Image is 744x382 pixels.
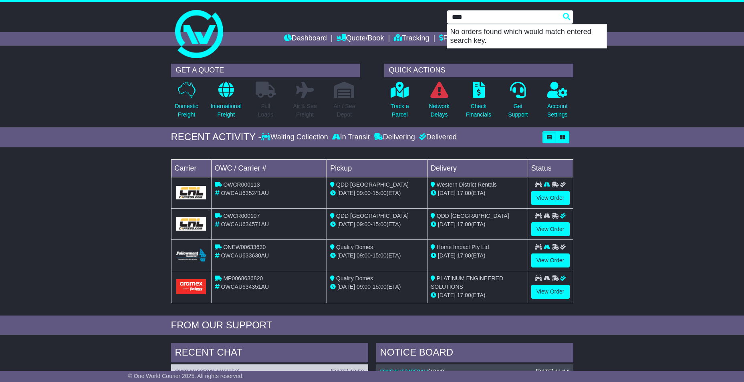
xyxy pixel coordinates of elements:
[431,251,524,260] div: (ETA)
[373,283,387,290] span: 15:00
[284,32,327,46] a: Dashboard
[373,190,387,196] span: 15:00
[417,133,457,142] div: Delivered
[256,102,276,119] p: Full Loads
[427,159,528,177] td: Delivery
[457,292,471,298] span: 17:00
[508,102,528,119] p: Get Support
[466,102,491,119] p: Check Financials
[357,221,371,227] span: 09:00
[175,102,198,119] p: Domestic Freight
[337,190,355,196] span: [DATE]
[330,283,424,291] div: - (ETA)
[330,133,372,142] div: In Transit
[431,275,503,290] span: PLATINUM ENGINEERED SOLUTIONS
[223,275,263,281] span: MP0068636820
[223,244,266,250] span: ONEW00633630
[337,32,384,46] a: Quote/Book
[357,283,371,290] span: 09:00
[223,181,260,188] span: OWCR000113
[330,251,424,260] div: - (ETA)
[536,368,569,375] div: [DATE] 11:14
[175,368,364,375] div: ( )
[337,252,355,259] span: [DATE]
[438,190,456,196] span: [DATE]
[531,191,570,205] a: View Order
[439,32,476,46] a: Financials
[437,244,489,250] span: Home Impact Pty Ltd
[438,252,456,259] span: [DATE]
[531,222,570,236] a: View Order
[438,221,456,227] span: [DATE]
[431,220,524,229] div: (ETA)
[327,159,427,177] td: Pickup
[466,81,492,123] a: CheckFinancials
[334,102,355,119] p: Air / Sea Depot
[437,213,509,219] span: QDD [GEOGRAPHIC_DATA]
[221,190,269,196] span: OWCAU635241AU
[331,368,364,375] div: [DATE] 13:58
[430,368,442,375] span: 4344
[176,249,206,262] img: Followmont_Transport.png
[211,159,327,177] td: OWC / Carrier #
[376,343,573,364] div: NOTICE BOARD
[428,81,450,123] a: NetworkDelays
[171,159,211,177] td: Carrier
[336,181,409,188] span: QDD [GEOGRAPHIC_DATA]
[330,189,424,197] div: - (ETA)
[438,292,456,298] span: [DATE]
[176,217,206,231] img: GetCarrierServiceLogo
[211,102,242,119] p: International Freight
[429,102,449,119] p: Network Delays
[336,213,409,219] span: QDD [GEOGRAPHIC_DATA]
[223,213,260,219] span: OWCR000107
[176,186,206,199] img: GetCarrierServiceLogo
[174,81,198,123] a: DomesticFreight
[261,133,330,142] div: Waiting Collection
[508,81,528,123] a: GetSupport
[221,221,269,227] span: OWCAU634571AU
[210,81,242,123] a: InternationalFreight
[176,279,206,294] img: Aramex.png
[337,221,355,227] span: [DATE]
[384,64,573,77] div: QUICK ACTIONS
[171,343,368,364] div: RECENT CHAT
[531,285,570,299] a: View Order
[128,373,244,379] span: © One World Courier 2025. All rights reserved.
[337,283,355,290] span: [DATE]
[457,252,471,259] span: 17:00
[175,368,224,375] a: OWCAU635241AU
[391,102,409,119] p: Track a Parcel
[437,181,497,188] span: Western District Rentals
[336,244,373,250] span: Quality Domes
[221,283,269,290] span: OWCAU634351AU
[380,368,569,375] div: ( )
[171,320,573,331] div: FROM OUR SUPPORT
[547,81,568,123] a: AccountSettings
[431,189,524,197] div: (ETA)
[531,253,570,267] a: View Order
[528,159,573,177] td: Status
[357,190,371,196] span: 09:00
[221,252,269,259] span: OWCAU633630AU
[357,252,371,259] span: 09:00
[226,368,238,375] span: 4352
[330,220,424,229] div: - (ETA)
[431,291,524,300] div: (ETA)
[373,221,387,227] span: 15:00
[171,64,360,77] div: GET A QUOTE
[547,102,568,119] p: Account Settings
[171,131,262,143] div: RECENT ACTIVITY -
[447,24,607,48] p: No orders found which would match entered search key.
[390,81,409,123] a: Track aParcel
[336,275,373,281] span: Quality Domes
[394,32,429,46] a: Tracking
[380,368,428,375] a: OWCAU634058AU
[457,190,471,196] span: 17:00
[373,252,387,259] span: 15:00
[457,221,471,227] span: 17:00
[372,133,417,142] div: Delivering
[293,102,317,119] p: Air & Sea Freight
